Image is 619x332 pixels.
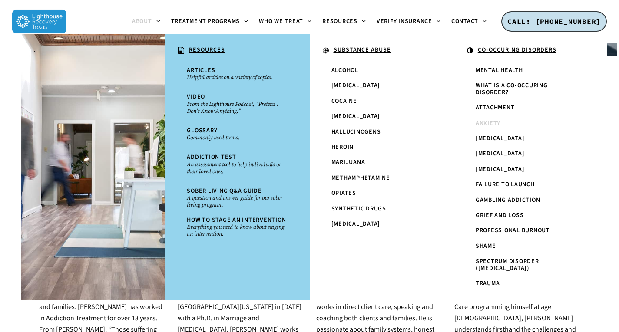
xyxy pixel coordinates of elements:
[187,92,205,101] span: Video
[471,239,581,254] a: Shame
[476,66,523,75] span: Mental Health
[331,112,381,121] span: [MEDICAL_DATA]
[34,46,36,54] span: .
[446,18,492,25] a: Contact
[476,242,496,250] span: Shame
[331,204,386,213] span: Synthetic Drugs
[327,140,437,155] a: Heroin
[187,153,236,161] span: Addiction Test
[331,174,390,182] span: Methamphetamine
[187,161,288,175] small: An assessment tool to help individuals or their loved ones.
[327,186,437,201] a: Opiates
[189,46,225,54] u: RESOURCES
[182,89,292,118] a: VideoFrom the Lighthouse Podcast, “Pretend I Don’t Know Anything.”
[476,81,548,96] span: What is a Co-Occuring Disorder?
[132,17,152,26] span: About
[327,109,437,124] a: [MEDICAL_DATA]
[187,126,217,135] span: Glossary
[327,155,437,170] a: Marijuana
[331,158,365,167] span: Marijuana
[331,128,381,136] span: Hallucinogens
[187,187,262,195] span: Sober Living Q&A Guide
[471,63,581,78] a: Mental Health
[331,220,381,228] span: [MEDICAL_DATA]
[171,17,240,26] span: Treatment Programs
[476,211,524,220] span: Grief and Loss
[327,125,437,140] a: Hallucinogens
[182,63,292,85] a: ArticlesHelpful articles on a variety of topics.
[254,18,317,25] a: Who We Treat
[12,10,66,33] img: Lighthouse Recovery Texas
[334,46,391,54] u: SUBSTANCE ABUSE
[476,180,535,189] span: Failure to Launch
[327,171,437,186] a: Methamphetamine
[471,162,581,177] a: [MEDICAL_DATA]
[471,276,581,291] a: Trauma
[182,123,292,145] a: GlossaryCommonly used terms.
[471,208,581,223] a: Grief and Loss
[471,100,581,115] a: Attachment
[318,43,445,59] a: SUBSTANCE ABUSE
[182,213,292,242] a: How To Stage An InterventionEverything you need to know about staging an intervention.
[127,18,166,25] a: About
[327,217,437,232] a: [MEDICAL_DATA]
[476,119,500,128] span: Anxiety
[327,201,437,217] a: Synthetic Drugs
[471,131,581,146] a: [MEDICAL_DATA]
[259,17,303,26] span: Who We Treat
[476,103,515,112] span: Attachment
[187,66,215,75] span: Articles
[187,101,288,115] small: From the Lighthouse Podcast, “Pretend I Don’t Know Anything.”
[174,43,301,59] a: RESOURCES
[476,279,500,288] span: Trauma
[187,224,288,237] small: Everything you need to know about staging an intervention.
[327,63,437,78] a: Alcohol
[476,196,540,204] span: Gambling Addiction
[476,257,539,272] span: Spectrum Disorder ([MEDICAL_DATA])
[377,17,432,26] span: Verify Insurance
[507,17,601,26] span: CALL: [PHONE_NUMBER]
[476,226,550,235] span: Professional Burnout
[187,194,288,208] small: A question and answer guide for our sober living program.
[327,78,437,93] a: [MEDICAL_DATA]
[166,18,254,25] a: Treatment Programs
[471,146,581,161] a: [MEDICAL_DATA]
[182,150,292,179] a: Addiction TestAn assessment tool to help individuals or their loved ones.
[187,74,288,81] small: Helpful articles on a variety of topics.
[476,134,525,143] span: [MEDICAL_DATA]
[187,134,288,141] small: Commonly used terms.
[463,43,589,59] a: CO-OCCURING DISORDERS
[331,97,357,105] span: Cocaine
[471,78,581,100] a: What is a Co-Occuring Disorder?
[327,94,437,109] a: Cocaine
[471,116,581,131] a: Anxiety
[331,66,358,75] span: Alcohol
[501,11,607,32] a: CALL: [PHONE_NUMBER]
[476,149,525,158] span: [MEDICAL_DATA]
[331,81,381,90] span: [MEDICAL_DATA]
[30,43,156,58] a: .
[476,165,525,174] span: [MEDICAL_DATA]
[187,216,286,224] span: How To Stage An Intervention
[182,184,292,213] a: Sober Living Q&A GuideA question and answer guide for our sober living program.
[322,17,357,26] span: Resources
[478,46,556,54] u: CO-OCCURING DISORDERS
[317,18,371,25] a: Resources
[471,254,581,276] a: Spectrum Disorder ([MEDICAL_DATA])
[471,223,581,238] a: Professional Burnout
[371,18,446,25] a: Verify Insurance
[451,17,478,26] span: Contact
[471,177,581,192] a: Failure to Launch
[331,189,356,197] span: Opiates
[471,193,581,208] a: Gambling Addiction
[331,143,354,151] span: Heroin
